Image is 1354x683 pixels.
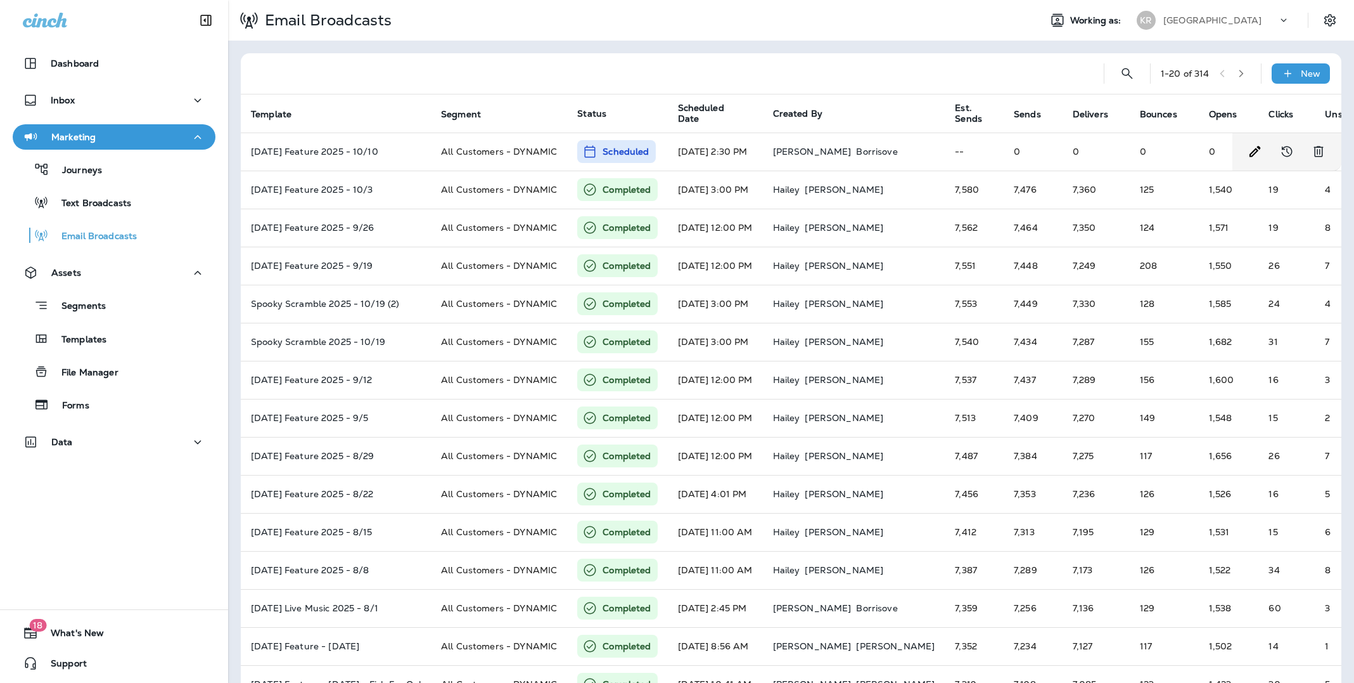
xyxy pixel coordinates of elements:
[1268,336,1277,348] span: Click rate:2% (Clicks/Opens)
[603,412,651,424] p: Completed
[1004,285,1063,323] td: 7,449
[1004,209,1063,247] td: 7,464
[1130,437,1199,475] td: 117
[668,589,763,627] td: [DATE] 2:45 PM
[13,292,215,319] button: Segments
[1063,209,1130,247] td: 7,350
[1004,627,1063,665] td: 7,234
[49,198,131,210] p: Text Broadcasts
[1268,602,1281,614] span: Click rate:4% (Clicks/Opens)
[38,628,104,643] span: What's New
[668,247,763,285] td: [DATE] 12:00 PM
[51,58,99,68] p: Dashboard
[441,564,557,576] span: All Customers - DYNAMIC
[13,358,215,385] button: File Manager
[1268,109,1293,120] span: Clicks
[251,108,308,120] span: Template
[1130,513,1199,551] td: 129
[577,108,606,119] span: Status
[603,640,651,653] p: Completed
[1130,551,1199,589] td: 126
[773,337,800,347] p: Hailey
[49,231,137,243] p: Email Broadcasts
[1209,412,1232,424] span: Open rate:21% (Opens/Sends)
[441,641,557,652] span: All Customers - DYNAMIC
[1063,589,1130,627] td: 7,136
[441,108,497,120] span: Segment
[1063,551,1130,589] td: 7,173
[1063,171,1130,209] td: 7,360
[945,437,1004,475] td: 7,487
[49,334,106,346] p: Templates
[805,413,883,423] p: [PERSON_NAME]
[13,651,215,676] button: Support
[603,221,651,234] p: Completed
[773,185,800,195] p: Hailey
[251,337,421,347] p: Spooky Scramble 2025 - 10/19
[1063,475,1130,513] td: 7,236
[1209,146,1215,157] span: 0
[1268,260,1279,271] span: Click rate:2% (Clicks/Opens)
[1161,68,1210,79] div: 1 - 20 of 314
[805,527,883,537] p: [PERSON_NAME]
[1268,184,1278,195] span: Click rate:1% (Clicks/Opens)
[668,171,763,209] td: [DATE] 3:00 PM
[29,619,46,632] span: 18
[1209,526,1230,538] span: Open rate:21% (Opens/Sends)
[441,526,557,538] span: All Customers - DYNAMIC
[13,260,215,285] button: Assets
[260,11,392,30] p: Email Broadcasts
[251,109,291,120] span: Template
[1063,323,1130,361] td: 7,287
[1004,513,1063,551] td: 7,313
[1073,108,1125,120] span: Delivers
[1063,285,1130,323] td: 7,330
[805,299,883,309] p: [PERSON_NAME]
[603,183,651,196] p: Completed
[773,146,852,157] p: [PERSON_NAME]
[1163,15,1261,25] p: [GEOGRAPHIC_DATA]
[1130,285,1199,323] td: 128
[945,475,1004,513] td: 7,456
[441,222,557,233] span: All Customers - DYNAMIC
[1268,526,1277,538] span: Click rate:1% (Clicks/Opens)
[1130,133,1199,171] td: 0
[1004,437,1063,475] td: 7,384
[13,429,215,455] button: Data
[441,146,557,157] span: All Customers - DYNAMIC
[805,565,883,575] p: [PERSON_NAME]
[251,299,421,309] p: Spooky Scramble 2025 - 10/19 (2)
[773,261,800,271] p: Hailey
[1268,374,1278,386] span: Click rate:1% (Clicks/Opens)
[1063,399,1130,437] td: 7,270
[603,297,651,310] p: Completed
[1130,361,1199,399] td: 156
[805,261,883,271] p: [PERSON_NAME]
[51,132,96,142] p: Marketing
[945,399,1004,437] td: 7,513
[945,551,1004,589] td: 7,387
[1130,399,1199,437] td: 149
[51,95,75,105] p: Inbox
[1004,323,1063,361] td: 7,434
[1004,399,1063,437] td: 7,409
[1268,222,1278,233] span: Click rate:1% (Clicks/Opens)
[773,108,822,119] span: Created By
[668,361,763,399] td: [DATE] 12:00 PM
[13,391,215,418] button: Forms
[945,247,1004,285] td: 7,551
[603,335,651,348] p: Completed
[1063,437,1130,475] td: 7,275
[945,171,1004,209] td: 7,580
[1268,298,1279,309] span: Click rate:2% (Clicks/Opens)
[441,412,557,424] span: All Customers - DYNAMIC
[668,133,763,171] td: [DATE] 2:30 PM
[1301,68,1320,79] p: New
[251,261,421,271] p: Friday Feature 2025 - 9/19
[1130,171,1199,209] td: 125
[1209,488,1232,500] span: Open rate:21% (Opens/Sends)
[1209,564,1231,576] span: Open rate:21% (Opens/Sends)
[441,109,481,120] span: Segment
[1063,627,1130,665] td: 7,127
[251,185,421,195] p: Friday Feature 2025 - 10/3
